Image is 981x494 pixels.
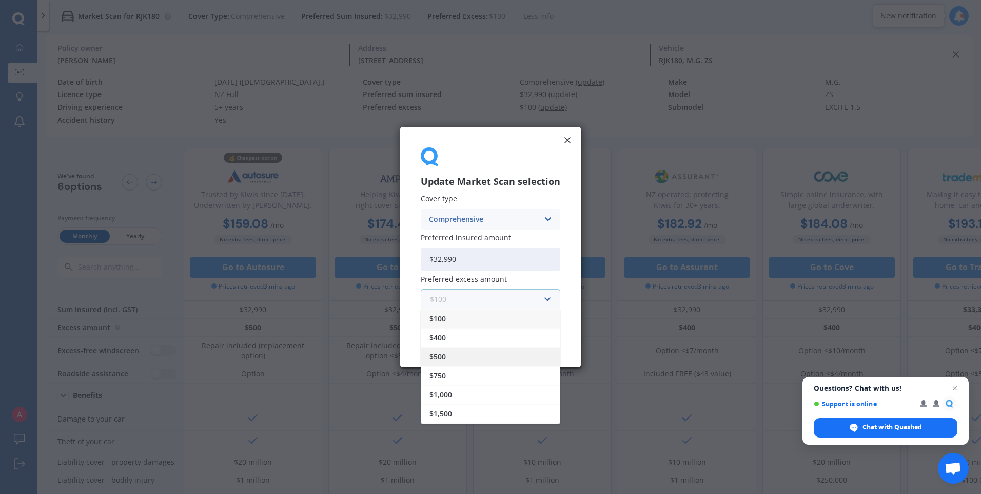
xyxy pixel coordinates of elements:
[421,194,457,204] span: Cover type
[938,453,969,484] div: Open chat
[421,248,560,271] input: Enter amount
[814,384,957,392] span: Questions? Chat with us!
[421,274,507,284] span: Preferred excess amount
[429,214,539,225] div: Comprehensive
[429,372,446,379] span: $750
[421,176,560,187] h3: Update Market Scan selection
[862,423,922,432] span: Chat with Quashed
[814,400,913,408] span: Support is online
[429,334,446,341] span: $400
[421,233,511,242] span: Preferred insured amount
[429,353,446,360] span: $500
[949,382,961,394] span: Close chat
[429,315,446,322] span: $100
[429,410,452,417] span: $1,500
[429,391,452,398] span: $1,000
[814,418,957,438] div: Chat with Quashed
